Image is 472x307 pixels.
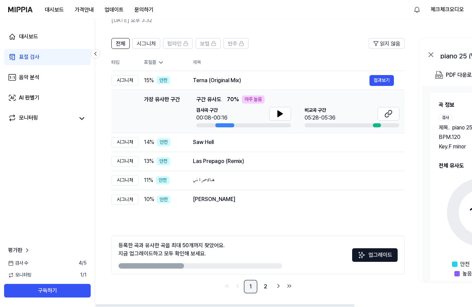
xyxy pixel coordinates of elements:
[111,75,139,86] div: 시그니처
[19,73,39,82] div: 음악 분석
[144,95,180,127] div: 가장 유사한 구간
[79,260,87,267] span: 4 / 5
[196,114,228,122] div: 00:08-00:16
[274,281,283,291] a: Go to next page
[196,38,221,49] button: 보컬
[196,95,221,104] span: 구간 유사도
[4,90,91,106] a: AI 판별기
[167,40,182,48] span: 탑라인
[144,195,154,203] span: 10 %
[80,272,87,278] span: 1 / 1
[157,157,170,165] div: 안전
[111,195,139,205] div: 시그니처
[227,95,239,104] span: 70 %
[222,281,232,291] a: Go to first page
[4,29,91,45] a: 대시보드
[4,284,91,297] button: 구독하기
[144,76,154,85] span: 15 %
[132,38,160,49] button: 시그니처
[439,114,452,121] div: 검사
[99,3,129,17] button: 업데이트
[69,3,99,17] button: 가격안내
[352,248,398,262] button: 업그레이드
[111,175,139,185] div: 시그니처
[193,76,369,85] div: Terna (Original Mix)
[99,0,129,19] a: 업데이트
[129,3,159,17] button: 문의하기
[116,40,125,48] span: 전체
[439,124,450,132] span: 제목 .
[413,5,421,14] img: 알림
[259,280,272,293] a: 2
[193,176,394,184] div: هالاسمراني
[111,54,139,71] th: 타입
[4,49,91,65] a: 표절 검사
[111,137,139,147] div: 시그니처
[137,40,156,48] span: 시그니처
[369,75,394,86] button: 결과보기
[358,251,366,259] img: Sparkles
[8,246,31,254] a: 평가판
[157,138,170,146] div: 안전
[144,138,154,146] span: 14 %
[156,176,169,184] div: 안전
[8,7,33,12] img: logo
[431,5,464,14] button: 체크체크오디오
[111,280,405,293] nav: pagination
[193,157,394,165] div: Las Prepago (Remix)
[39,3,69,17] button: 대시보드
[157,196,170,204] div: 안전
[163,38,193,49] button: 탑라인
[111,38,130,49] button: 전체
[8,260,28,267] span: 검사 수
[244,280,257,293] a: 1
[193,195,394,203] div: [PERSON_NAME]
[233,281,242,291] a: Go to previous page
[462,270,472,278] span: 높음
[19,53,39,61] div: 표절 검사
[19,33,38,41] div: 대시보드
[369,38,405,49] button: 읽지 않음
[285,281,294,291] a: Go to last page
[8,246,22,254] span: 평가판
[193,138,394,146] div: Saw Hell
[242,95,265,104] div: 아주 높음
[305,107,335,114] span: 비교곡 구간
[223,38,249,49] button: 반주
[196,107,228,114] span: 검사곡 구간
[144,176,153,184] span: 11 %
[19,114,38,123] div: 모니터링
[460,260,470,268] span: 안전
[228,40,237,48] span: 반주
[435,71,443,79] img: PDF Download
[144,157,154,165] span: 13 %
[305,114,335,122] div: 05:28-05:36
[193,54,405,71] th: 제목
[157,76,170,85] div: 안전
[4,69,91,86] a: 음악 분석
[119,241,225,258] div: 등록한 곡과 유사한 곡을 최대 50개까지 찾았어요. 지금 업그레이드하고 모두 확인해 보세요.
[380,40,400,48] span: 읽지 않음
[19,94,39,102] div: AI 판별기
[8,114,74,123] a: 모니터링
[8,272,32,278] span: 모니터링
[200,40,210,48] span: 보컬
[144,59,182,66] div: 표절률
[111,156,139,166] div: 시그니처
[111,16,420,24] h2: [DATE] 오후 3:32
[352,254,398,260] a: Sparkles업그레이드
